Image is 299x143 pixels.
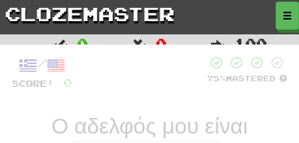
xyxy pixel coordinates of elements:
span: Ο αδελφός μου είναι [51,114,248,138]
span: 100 [234,35,267,51]
span: 0 [156,35,167,51]
div: Mastered [206,73,287,84]
span: : [132,38,146,49]
span: 0 [63,76,72,89]
div: / [12,55,72,75]
span: 0 [77,35,88,51]
span: : [54,38,68,49]
span: : [211,38,225,49]
span: Score: [12,78,54,88]
span: 75 % [207,74,226,83]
